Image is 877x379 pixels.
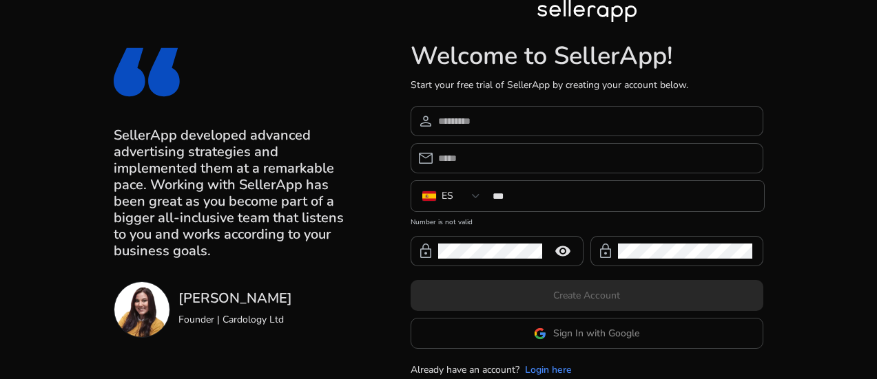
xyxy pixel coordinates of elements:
[597,243,614,259] span: lock
[442,188,453,204] div: ES
[417,243,434,259] span: lock
[411,213,763,228] mat-error: Number is not valid
[417,113,434,129] span: person
[411,41,763,71] h1: Welcome to SellerApp!
[546,243,579,259] mat-icon: remove_red_eye
[525,362,572,377] a: Login here
[114,127,349,259] h3: SellerApp developed advanced advertising strategies and implemented them at a remarkable pace. Wo...
[411,362,519,377] p: Already have an account?
[178,290,292,307] h3: [PERSON_NAME]
[417,150,434,166] span: email
[411,78,763,92] p: Start your free trial of SellerApp by creating your account below.
[178,312,292,327] p: Founder | Cardology Ltd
